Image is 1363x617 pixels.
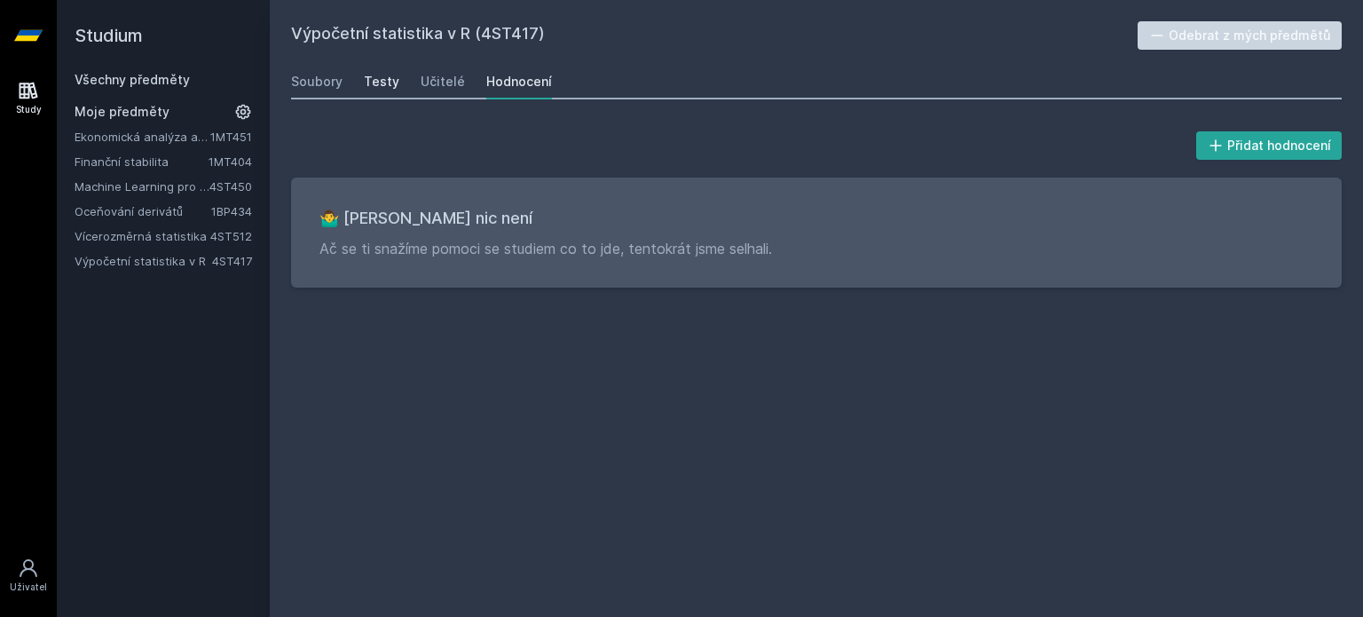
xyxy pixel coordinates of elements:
a: 4ST417 [212,254,252,268]
h2: Výpočetní statistika v R (4ST417) [291,21,1138,50]
button: Odebrat z mých předmětů [1138,21,1343,50]
a: Testy [364,64,399,99]
a: Výpočetní statistika v R [75,252,212,270]
div: Učitelé [421,73,465,91]
a: Finanční stabilita [75,153,209,170]
a: 1BP434 [211,204,252,218]
a: Vícerozměrná statistika [75,227,210,245]
a: Učitelé [421,64,465,99]
div: Study [16,103,42,116]
a: 4ST512 [210,229,252,243]
a: Hodnocení [486,64,552,99]
a: Uživatel [4,549,53,603]
span: Moje předměty [75,103,169,121]
a: 4ST450 [209,179,252,194]
div: Hodnocení [486,73,552,91]
button: Přidat hodnocení [1196,131,1343,160]
a: Soubory [291,64,343,99]
a: Study [4,71,53,125]
h3: 🤷‍♂️ [PERSON_NAME] nic není [319,206,1313,231]
div: Soubory [291,73,343,91]
a: Všechny předměty [75,72,190,87]
a: Oceňování derivátů [75,202,211,220]
a: Machine Learning pro ekonomické modelování [75,178,209,195]
div: Testy [364,73,399,91]
a: 1MT451 [210,130,252,144]
p: Ač se ti snažíme pomoci se studiem co to jde, tentokrát jsme selhali. [319,238,1313,259]
a: 1MT404 [209,154,252,169]
div: Uživatel [10,581,47,594]
a: Ekonomická analýza a prognóza [75,128,210,146]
